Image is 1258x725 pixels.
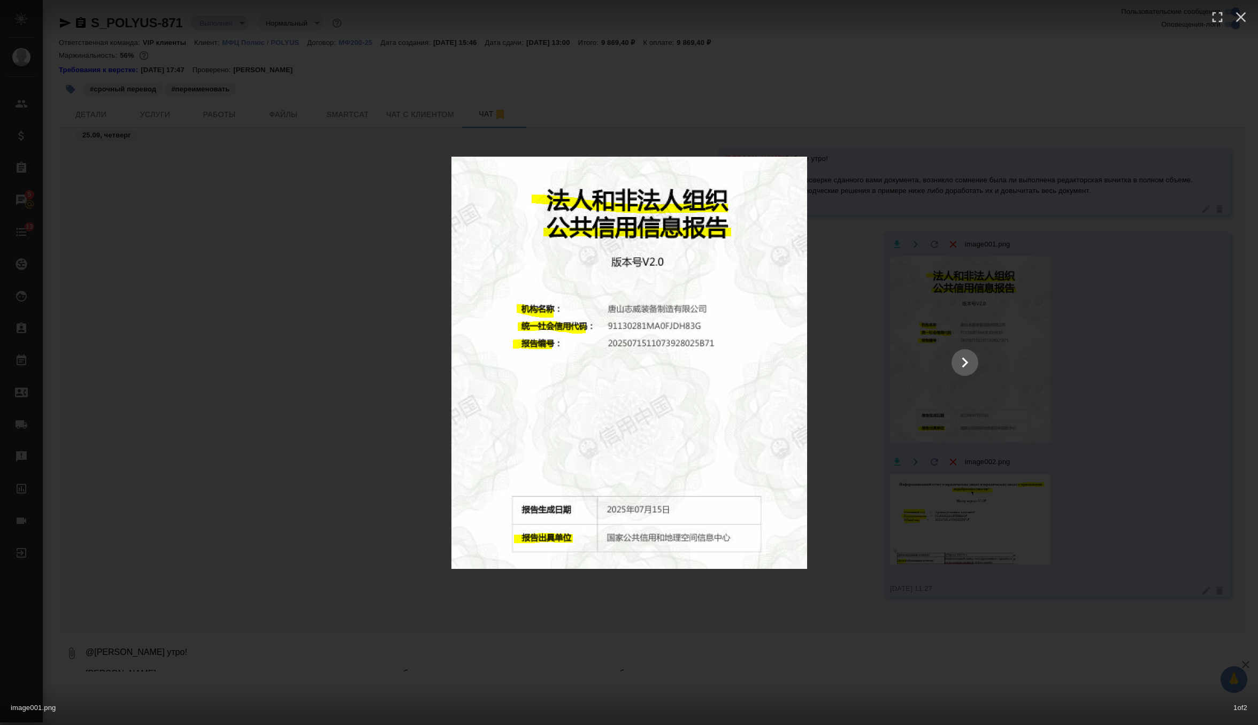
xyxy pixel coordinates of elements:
[952,349,978,376] button: Show slide 2 of 2
[11,704,56,712] span: image001.png
[1206,5,1229,29] button: Enter fullscreen (f)
[451,157,807,569] img: image001.png
[1233,701,1247,714] span: 1 of 2
[1229,5,1253,29] button: Close (esc)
